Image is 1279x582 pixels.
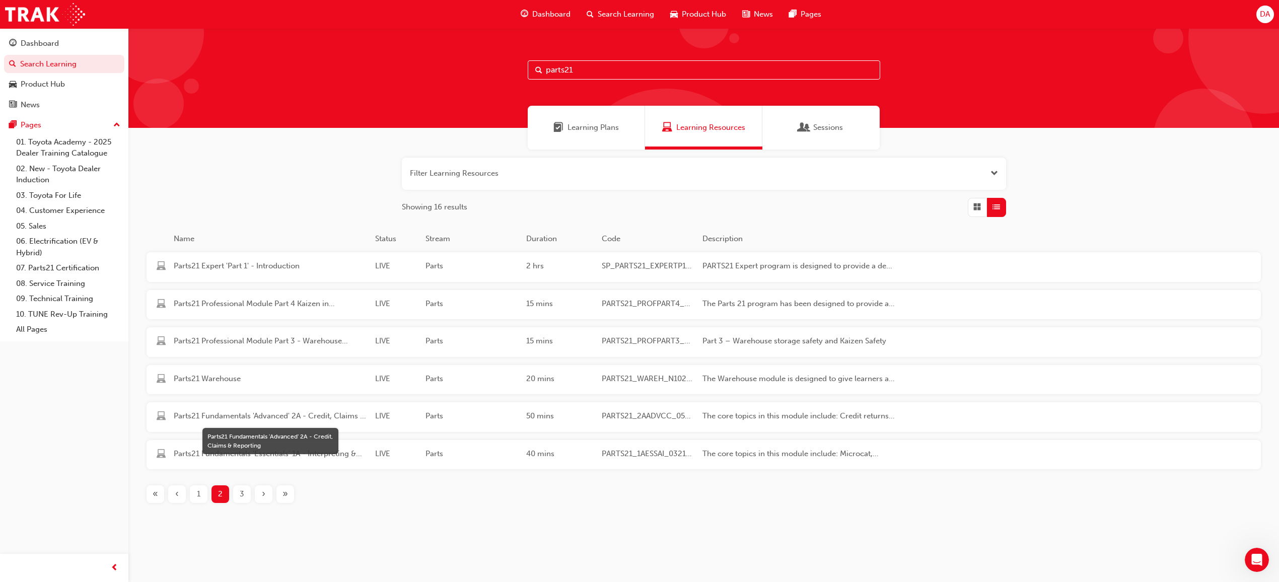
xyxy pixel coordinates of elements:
button: Last page [274,485,296,503]
span: pages-icon [9,121,17,130]
a: 09. Technical Training [12,291,124,307]
a: Trak [5,3,85,26]
a: 03. Toyota For Life [12,188,124,203]
button: Next page [253,485,274,503]
span: up-icon [113,119,120,132]
span: Parts [425,410,518,422]
button: Page 3 [231,485,253,503]
span: learningResourceType_ELEARNING-icon [157,375,166,386]
span: The core topics in this module include: Credit returns, Consignment Discrepancies, Insurance, Non... [702,410,896,422]
span: learningResourceType_ELEARNING-icon [157,262,166,273]
a: Product Hub [4,75,124,94]
button: DashboardSearch LearningProduct HubNews [4,32,124,116]
span: The Warehouse module is designed to give learners a practical and informative appreciation of Toy... [702,373,896,385]
span: PARTS21_2AADVCC_0522_EL [602,410,694,422]
a: 02. New - Toyota Dealer Induction [12,161,124,188]
a: Learning ResourcesLearning Resources [645,106,762,150]
a: Parts21 Expert 'Part 1' - IntroductionLIVEParts2 hrsSP_PARTS21_EXPERTP1_1223_ELPARTS21 Expert pro... [147,252,1261,282]
a: Parts21 WarehouseLIVEParts20 minsPARTS21_WAREH_N1021_ELThe Warehouse module is designed to give l... [147,365,1261,395]
div: Product Hub [21,79,65,90]
span: Parts [425,448,518,460]
span: Parts21 Fundamentals 'Advanced' 2A - Credit, Claims & Reporting [174,410,367,422]
div: News [21,99,40,111]
span: 2 [218,488,223,500]
span: Pages [801,9,821,20]
span: learningResourceType_ELEARNING-icon [157,300,166,311]
span: Sessions [813,122,843,133]
div: 50 mins [522,410,598,424]
a: 06. Electrification (EV & Hybrid) [12,234,124,260]
span: Part 3 – Warehouse storage safety and Kaizen Safety [702,335,896,347]
span: Showing 16 results [402,201,467,213]
div: 20 mins [522,373,598,387]
a: SessionsSessions [762,106,880,150]
div: Duration [522,233,598,245]
span: PARTS21_1AESSAI_0321_EL [602,448,694,460]
div: 2 hrs [522,260,598,274]
span: Parts [425,373,518,385]
a: Search Learning [4,55,124,74]
a: Parts21 Professional Module Part 3 - Warehouse Storage & SafetyLIVEParts15 minsPARTS21_PROFPART3_... [147,327,1261,357]
button: DA [1256,6,1274,23]
a: search-iconSearch Learning [579,4,662,25]
div: LIVE [371,260,421,274]
div: LIVE [371,373,421,387]
span: Search [535,64,542,76]
span: News [754,9,773,20]
span: learningResourceType_ELEARNING-icon [157,450,166,461]
div: Description [698,233,900,245]
div: Dashboard [21,38,59,49]
button: Pages [4,116,124,134]
a: Parts21 Professional Module Part 4 Kaizen in Dealership ProjectLIVEParts15 minsPARTS21_PROFPART4_... [147,290,1261,320]
a: 10. TUNE Rev-Up Training [12,307,124,322]
span: PARTS21 Expert program is designed to provide a deep dive for participants into the framework and... [702,260,896,272]
span: prev-icon [111,562,118,574]
div: Code [598,233,698,245]
span: Learning Plans [553,122,563,133]
a: 04. Customer Experience [12,203,124,219]
span: news-icon [9,101,17,110]
iframe: Intercom live chat [1245,548,1269,572]
span: car-icon [9,80,17,89]
span: PARTS21_WAREH_N1021_EL [602,373,694,385]
button: Open the filter [990,168,998,179]
span: Learning Resources [662,122,672,133]
span: Learning Plans [567,122,619,133]
span: 3 [240,488,244,500]
span: Parts21 Professional Module Part 4 Kaizen in Dealership Project [174,298,367,310]
span: Search Learning [598,9,654,20]
span: Parts21 Expert 'Part 1' - Introduction [174,260,367,272]
a: 01. Toyota Academy - 2025 Dealer Training Catalogue [12,134,124,161]
div: LIVE [371,448,421,462]
div: LIVE [371,335,421,349]
span: pages-icon [789,8,797,21]
div: 15 mins [522,298,598,312]
button: Page 2 [209,485,231,503]
span: Parts21 Warehouse [174,373,367,385]
span: search-icon [587,8,594,21]
span: The core topics in this module include: Microcat, Superservice, Accessories, TAPS and Info Hub [702,448,896,460]
input: Search... [528,60,880,80]
span: Sessions [799,122,809,133]
span: Parts21 Professional Module Part 3 - Warehouse Storage & Safety [174,335,367,347]
div: Stream [421,233,522,245]
a: car-iconProduct Hub [662,4,734,25]
span: Parts [425,260,518,272]
a: 07. Parts21 Certification [12,260,124,276]
span: List [992,201,1000,213]
a: News [4,96,124,114]
span: DA [1260,9,1270,20]
div: LIVE [371,298,421,312]
span: Dashboard [532,9,571,20]
a: 05. Sales [12,219,124,234]
div: Pages [21,119,41,131]
div: 40 mins [522,448,598,462]
span: PARTS21_PROFPART4_0923_EL [602,298,694,310]
a: Learning PlansLearning Plans [528,106,645,150]
a: Parts21 Fundamentals 'Advanced' 2A - Credit, Claims & ReportingLIVEParts50 minsPARTS21_2AADVCC_05... [147,402,1261,432]
div: LIVE [371,410,421,424]
button: Previous page [166,485,188,503]
a: Parts21 Fundamentals 'Essentials' 1A - Interpreting & AnalysisLIVEParts40 minsPARTS21_1AESSAI_032... [147,440,1261,470]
